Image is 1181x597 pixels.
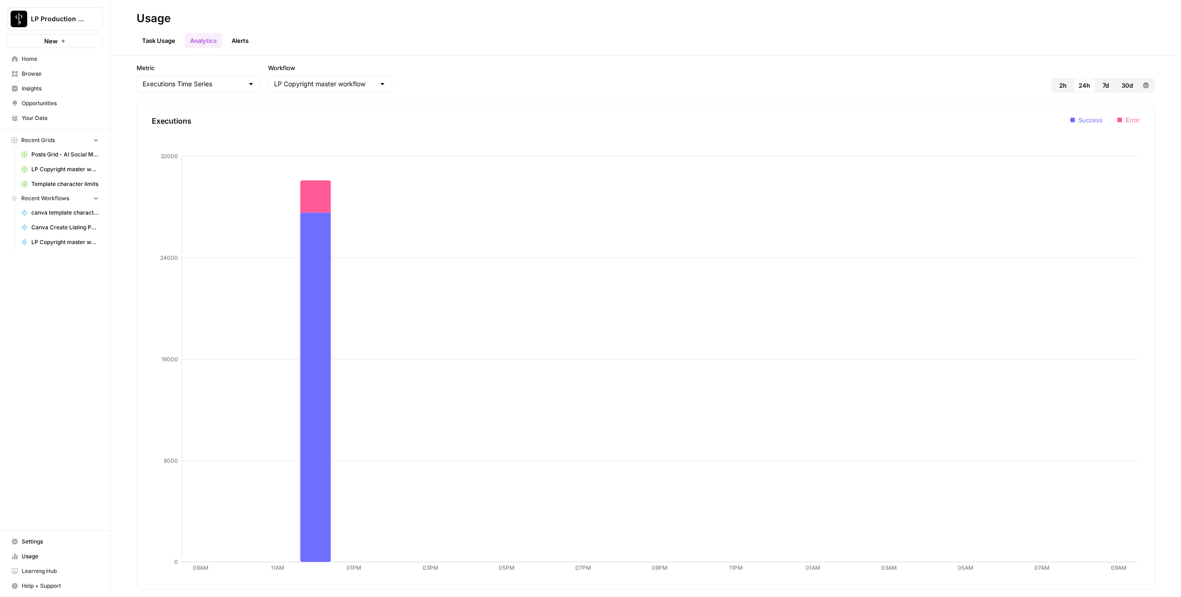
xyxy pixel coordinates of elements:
label: Workflow [268,63,392,72]
tspan: 11PM [729,564,743,571]
input: Executions Time Series [143,79,244,89]
tspan: 05AM [958,564,973,571]
span: Browse [22,70,99,78]
a: Browse [7,66,103,81]
tspan: 05PM [499,564,514,571]
tspan: 07PM [575,564,591,571]
a: Opportunities [7,96,103,111]
tspan: 0 [174,558,178,565]
a: Home [7,52,103,66]
button: 30d [1116,78,1139,93]
span: Recent Workflows [21,194,69,203]
tspan: 03PM [423,564,438,571]
span: canva template character limit fixing [31,209,99,217]
button: 7d [1096,78,1116,93]
span: Home [22,55,99,63]
input: LP Copyright master workflow [274,79,375,89]
span: Template character limits [31,180,99,188]
span: 24h [1079,81,1090,90]
tspan: 11AM [271,564,284,571]
a: Alerts [226,33,254,48]
a: canva template character limit fixing [17,205,103,220]
button: 2h [1053,78,1073,93]
a: Usage [7,549,103,564]
tspan: 01AM [805,564,820,571]
tspan: 32000 [161,153,178,160]
button: Recent Workflows [7,191,103,205]
a: LP Copyright master workflow Grid [17,162,103,177]
tspan: 03AM [881,564,897,571]
button: Workspace: LP Production Workloads [7,7,103,30]
a: Canva Create Listing Posts (human review to pick properties) [17,220,103,235]
a: Settings [7,534,103,549]
span: Opportunities [22,99,99,107]
img: LP Production Workloads Logo [11,11,27,27]
span: 2h [1059,81,1067,90]
a: Insights [7,81,103,96]
span: Settings [22,537,99,546]
span: LP Copyright master workflow Grid [31,165,99,173]
span: Insights [22,84,99,93]
tspan: 01PM [346,564,361,571]
a: Your Data [7,111,103,125]
span: Learning Hub [22,567,99,575]
li: Success [1070,115,1103,125]
span: Your Data [22,114,99,122]
button: New [7,34,103,48]
span: Usage [22,552,99,561]
tspan: 09PM [652,564,668,571]
span: New [44,36,58,46]
tspan: 09AM [193,564,209,571]
a: Learning Hub [7,564,103,579]
tspan: 16000 [161,356,178,363]
span: 30d [1121,81,1133,90]
tspan: 8000 [164,457,178,464]
a: Posts Grid - AI Social Media [17,147,103,162]
a: Template character limits [17,177,103,191]
span: Recent Grids [21,136,55,144]
a: LP Copyright master workflow [17,235,103,250]
div: Usage [137,11,171,26]
a: Task Usage [137,33,181,48]
span: Posts Grid - AI Social Media [31,150,99,159]
li: Error [1117,115,1140,125]
tspan: 09AM [1111,564,1127,571]
span: LP Production Workloads [31,14,87,24]
a: Analytics [185,33,222,48]
label: Metric [137,63,261,72]
button: Help + Support [7,579,103,593]
span: Help + Support [22,582,99,590]
span: 7d [1103,81,1109,90]
tspan: 07AM [1034,564,1050,571]
button: Recent Grids [7,133,103,147]
span: Canva Create Listing Posts (human review to pick properties) [31,223,99,232]
span: LP Copyright master workflow [31,238,99,246]
tspan: 24000 [160,254,178,261]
